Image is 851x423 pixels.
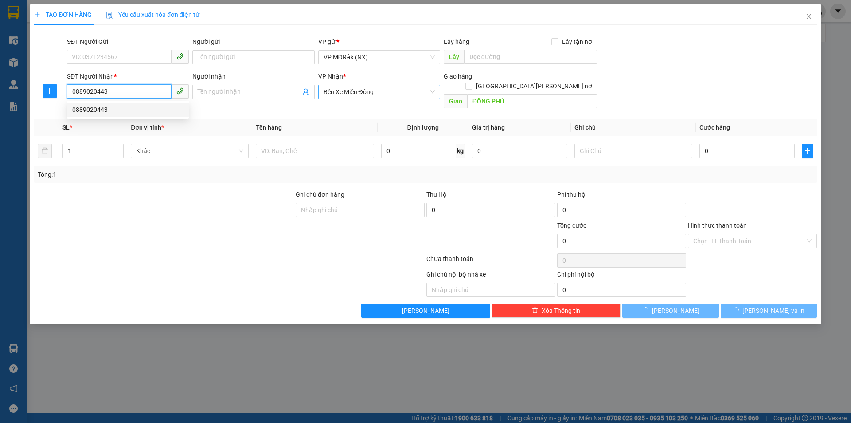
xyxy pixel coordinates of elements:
[688,222,747,229] label: Hình thức thanh toán
[622,304,718,318] button: [PERSON_NAME]
[425,254,556,269] div: Chưa thanh toán
[557,269,686,283] div: Chi phí nội bộ
[472,124,505,131] span: Giá trị hàng
[464,50,597,64] input: Dọc đường
[67,71,189,81] div: SĐT Người Nhận
[70,63,82,76] span: SL
[426,191,447,198] span: Thu Hộ
[38,144,52,158] button: delete
[192,37,314,47] div: Người gửi
[558,37,597,47] span: Lấy tận nơi
[296,191,344,198] label: Ghi chú đơn hàng
[456,144,465,158] span: kg
[318,73,343,80] span: VP Nhận
[444,73,472,80] span: Giao hàng
[426,269,555,283] div: Ghi chú nội bộ nhà xe
[557,222,586,229] span: Tổng cước
[444,94,467,108] span: Giao
[802,144,813,158] button: plus
[67,103,189,117] div: 0889020443
[67,37,189,47] div: SĐT Người Gửi
[642,307,652,313] span: loading
[256,124,282,131] span: Tên hàng
[571,119,696,136] th: Ghi chú
[106,12,113,19] img: icon
[34,11,92,18] span: TẠO ĐƠN HÀNG
[131,124,164,131] span: Đơn vị tính
[192,71,314,81] div: Người nhận
[721,304,817,318] button: [PERSON_NAME] và In
[302,88,309,95] span: user-add
[652,306,699,316] span: [PERSON_NAME]
[426,283,555,297] input: Nhập ghi chú
[8,8,78,29] div: VP MĐRắk (NX)
[34,12,40,18] span: plus
[43,87,56,95] span: plus
[542,306,580,316] span: Xóa Thông tin
[733,307,742,313] span: loading
[176,87,183,95] span: phone
[318,37,440,47] div: VP gửi
[467,94,597,108] input: Dọc đường
[532,307,538,314] span: delete
[83,49,96,58] span: CC :
[361,304,490,318] button: [PERSON_NAME]
[38,170,328,179] div: Tổng: 1
[742,306,804,316] span: [PERSON_NAME] và In
[407,124,439,131] span: Định lượng
[8,64,156,75] div: Tên hàng: 1 t ( : 1 )
[472,81,597,91] span: [GEOGRAPHIC_DATA][PERSON_NAME] nơi
[472,144,567,158] input: 0
[256,144,374,158] input: VD: Bàn, Ghế
[106,11,199,18] span: Yêu cầu xuất hóa đơn điện tử
[8,29,78,41] div: 0971184753
[444,38,469,45] span: Lấy hàng
[444,50,464,64] span: Lấy
[557,190,686,203] div: Phí thu hộ
[62,124,70,131] span: SL
[699,124,730,131] span: Cước hàng
[136,144,243,158] span: Khác
[324,51,435,64] span: VP MĐRắk (NX)
[402,306,449,316] span: [PERSON_NAME]
[796,4,821,29] button: Close
[296,203,425,217] input: Ghi chú đơn hàng
[324,85,435,99] span: Bến Xe Miền Đông
[85,8,106,18] span: Nhận:
[492,304,621,318] button: deleteXóa Thông tin
[574,144,692,158] input: Ghi Chú
[72,105,183,115] div: 0889020443
[85,29,156,41] div: 0971184753
[802,147,813,154] span: plus
[8,8,21,18] span: Gửi:
[176,53,183,60] span: phone
[83,47,157,59] div: 100.000
[85,8,156,29] div: Bến Xe Miền Tây
[805,13,812,20] span: close
[43,84,57,98] button: plus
